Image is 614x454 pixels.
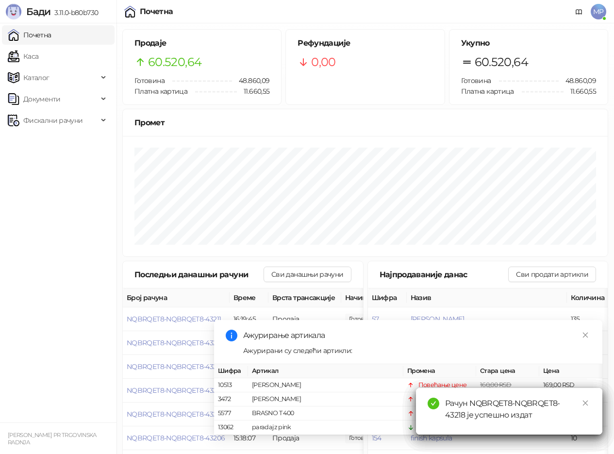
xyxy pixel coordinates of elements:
button: NQBRQET8-NQBRQET8-43210 [127,338,223,347]
span: 60.520,64 [148,53,201,71]
th: Шифра [214,364,248,378]
td: Продаја [268,307,341,331]
div: Ажурирани су следећи артикли: [243,345,591,356]
td: 135 [567,307,611,331]
span: 3.11.0-b80b730 [50,8,98,17]
div: Последњи данашњи рачуни [134,269,264,281]
a: Каса [8,47,38,66]
a: Документација [571,4,587,19]
span: check-circle [428,398,439,409]
a: Почетна [8,25,51,45]
td: 5577 [214,407,248,421]
button: NQBRQET8-NQBRQET8-43206 [127,434,225,442]
span: 160,00 RSD [480,382,512,389]
span: 2.384,00 [345,314,378,324]
span: info-circle [226,330,237,341]
button: Сви данашњи рачуни [264,267,351,282]
th: Број рачуна [123,288,230,307]
td: 3472 [214,393,248,407]
span: 60.520,64 [475,53,528,71]
td: 10513 [214,379,248,393]
span: Платна картица [461,87,514,96]
a: Close [580,330,591,340]
h5: Укупно [461,37,596,49]
button: Сви продати артикли [508,267,596,282]
span: close [582,332,589,338]
span: Фискални рачуни [23,111,83,130]
span: 0,00 [311,53,335,71]
button: 57 [372,315,379,323]
div: Повећање цене [418,381,467,390]
span: Готовина [134,76,165,85]
td: paradajz pink [248,421,403,435]
small: [PERSON_NAME] PR TRGOVINSKA RADNJA [8,432,97,446]
button: NQBRQET8-NQBRQET8-43207 [127,410,224,419]
div: Ажурирање артикала [243,330,591,341]
span: Платна картица [134,87,187,96]
td: 13062 [214,421,248,435]
a: Close [580,398,591,408]
img: Logo [6,4,21,19]
div: Рачун NQBRQET8-NQBRQET8-43218 је успешно издат [445,398,591,421]
div: Почетна [140,8,173,16]
span: 48.860,09 [559,75,596,86]
th: Цена [539,364,602,378]
div: Промет [134,117,596,129]
span: 11.660,55 [564,86,596,97]
td: [PERSON_NAME] [248,379,403,393]
button: NQBRQET8-NQBRQET8-43208 [127,386,225,395]
span: Готовина [461,76,491,85]
span: close [582,400,589,406]
th: Промена [403,364,476,378]
button: NQBRQET8-NQBRQET8-43209 [127,362,225,371]
h5: Продаје [134,37,269,49]
span: Каталог [23,68,50,87]
th: Артикал [248,364,403,378]
td: [PERSON_NAME] [248,393,403,407]
th: Шифра [368,288,407,307]
span: Бади [26,6,50,17]
td: BRASNO T 400 [248,407,403,421]
span: Документи [23,89,60,109]
td: 169,00 RSD [539,379,602,393]
th: Време [230,288,268,307]
th: Врста трансакције [268,288,341,307]
span: 48.860,09 [232,75,269,86]
th: Стара цена [476,364,539,378]
span: 11.660,55 [237,86,269,97]
th: Количина [567,288,611,307]
th: Назив [407,288,567,307]
button: NQBRQET8-NQBRQET8-43211 [127,315,221,323]
button: [PERSON_NAME] [411,315,465,323]
td: 16:19:45 [230,307,268,331]
div: Најпродаваније данас [380,269,509,281]
th: Начини плаћања [341,288,438,307]
span: MP [591,4,606,19]
h5: Рефундације [298,37,432,49]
